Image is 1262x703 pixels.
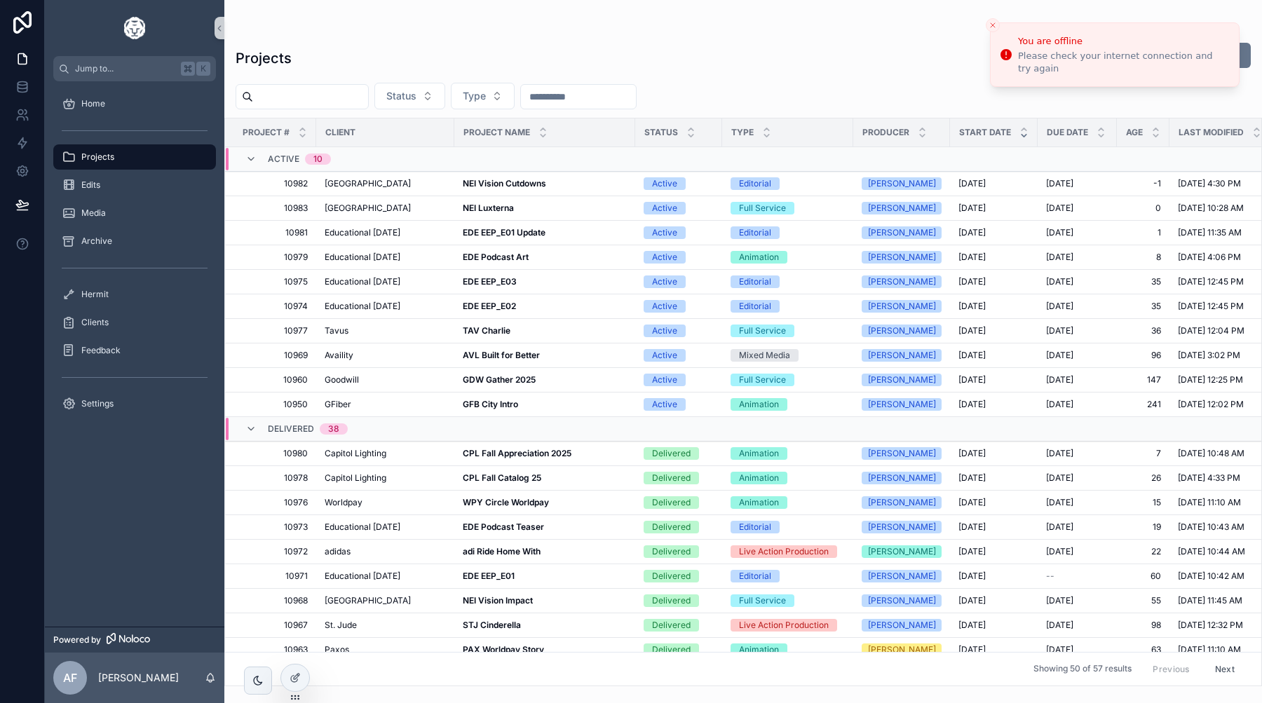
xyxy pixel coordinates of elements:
strong: EDE Podcast Art [463,252,529,262]
a: AVL Built for Better [463,350,627,361]
span: Type [463,89,486,103]
strong: CPL Fall Catalog 25 [463,472,541,483]
a: EDE EEP_E03 [463,276,627,287]
a: Mixed Media [731,349,845,362]
span: Goodwill [325,374,359,385]
span: [DATE] 4:06 PM [1178,252,1241,263]
span: Media [81,207,106,219]
span: [DATE] [958,227,986,238]
span: 10969 [242,350,308,361]
span: [DATE] [1046,227,1073,238]
div: [PERSON_NAME] [868,300,936,313]
div: Full Service [739,202,786,214]
span: 10982 [242,178,308,189]
a: TAV Charlie [463,325,627,336]
a: 10976 [242,497,308,508]
span: [DATE] 12:45 PM [1178,276,1244,287]
div: Editorial [739,226,771,239]
div: [PERSON_NAME] [868,521,936,533]
span: Tavus [325,325,348,336]
button: Select Button [374,83,445,109]
a: [PERSON_NAME] [862,374,942,386]
a: [DATE] [1046,203,1108,214]
a: [DATE] 12:04 PM [1178,325,1262,336]
a: [PERSON_NAME] [862,349,942,362]
a: Delivered [644,521,714,533]
a: [DATE] [958,448,1029,459]
span: 35 [1125,276,1161,287]
a: [PERSON_NAME] [862,398,942,411]
a: Capitol Lighting [325,448,446,459]
a: Edits [53,172,216,198]
span: -1 [1125,178,1161,189]
span: [DATE] [1046,350,1073,361]
a: [PERSON_NAME] [862,202,942,214]
a: [PERSON_NAME] [862,226,942,239]
a: NEI Luxterna [463,203,627,214]
a: 10974 [242,301,308,312]
a: [DATE] [1046,301,1108,312]
strong: TAV Charlie [463,325,510,336]
div: [PERSON_NAME] [868,226,936,239]
a: EDE Podcast Art [463,252,627,263]
a: Delivered [644,447,714,460]
div: Active [652,325,677,337]
a: Capitol Lighting [325,472,446,484]
div: Active [652,300,677,313]
a: 15 [1125,497,1161,508]
span: [DATE] [958,472,986,484]
a: 10973 [242,521,308,533]
a: [PERSON_NAME] [862,177,942,190]
a: [DATE] 4:06 PM [1178,252,1262,263]
div: [PERSON_NAME] [868,374,936,386]
span: Settings [81,398,114,409]
a: Animation [731,251,845,264]
a: EDE EEP_E02 [463,301,627,312]
span: Projects [81,151,114,163]
div: [PERSON_NAME] [868,275,936,288]
span: Status [386,89,416,103]
span: [DATE] [958,301,986,312]
a: [DATE] [958,374,1029,385]
span: [DATE] 11:35 AM [1178,227,1242,238]
span: [DATE] 3:02 PM [1178,350,1240,361]
span: [DATE] 12:04 PM [1178,325,1244,336]
a: 35 [1125,301,1161,312]
a: [DATE] 4:30 PM [1178,178,1262,189]
a: Editorial [731,226,845,239]
a: 10983 [242,203,308,214]
a: Projects [53,144,216,170]
a: Active [644,374,714,386]
span: [DATE] [1046,276,1073,287]
a: 10960 [242,374,308,385]
a: Educational [DATE] [325,301,446,312]
span: 10977 [242,325,308,336]
a: EDE EEP_E01 Update [463,227,627,238]
a: Home [53,91,216,116]
div: Active [652,349,677,362]
div: [PERSON_NAME] [868,325,936,337]
a: 10975 [242,276,308,287]
span: Worldpay [325,497,362,508]
div: Full Service [739,374,786,386]
span: 241 [1125,399,1161,410]
a: [DATE] [958,178,1029,189]
strong: WPY Circle Worldpay [463,497,549,507]
a: 96 [1125,350,1161,361]
span: [GEOGRAPHIC_DATA] [325,178,411,189]
a: Media [53,200,216,226]
a: [PERSON_NAME] [862,325,942,337]
a: 10978 [242,472,308,484]
div: Delivered [652,447,691,460]
a: Archive [53,228,216,254]
a: Active [644,251,714,264]
span: Capitol Lighting [325,472,386,484]
span: 147 [1125,374,1161,385]
span: Educational [DATE] [325,521,400,533]
a: NEI Vision Cutdowns [463,178,627,189]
